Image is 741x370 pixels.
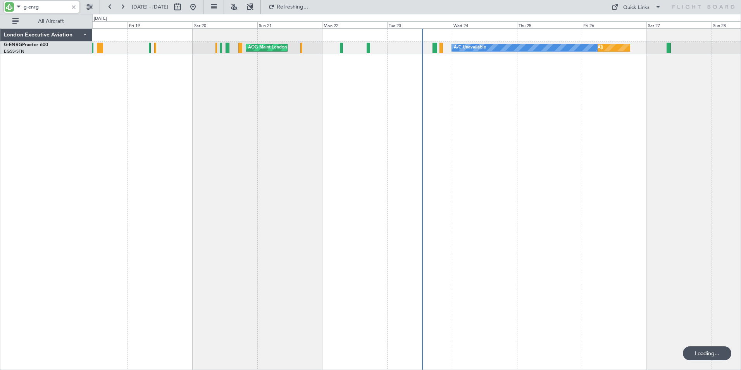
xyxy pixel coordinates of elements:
[4,48,24,54] a: EGSS/STN
[257,21,322,28] div: Sun 21
[94,16,107,22] div: [DATE]
[132,3,168,10] span: [DATE] - [DATE]
[265,1,311,13] button: Refreshing...
[683,346,731,360] div: Loading...
[24,1,68,13] input: A/C (Reg. or Type)
[128,21,192,28] div: Fri 19
[63,21,128,28] div: Thu 18
[454,42,486,54] div: A/C Unavailable
[9,15,84,28] button: All Aircraft
[4,43,22,47] span: G-ENRG
[322,21,387,28] div: Mon 22
[646,21,711,28] div: Sat 27
[452,21,517,28] div: Wed 24
[4,43,48,47] a: G-ENRGPraetor 600
[248,42,335,54] div: AOG Maint London ([GEOGRAPHIC_DATA])
[193,21,257,28] div: Sat 20
[387,21,452,28] div: Tue 23
[608,1,665,13] button: Quick Links
[20,19,82,24] span: All Aircraft
[623,4,650,12] div: Quick Links
[517,21,582,28] div: Thu 25
[582,21,646,28] div: Fri 26
[276,4,309,10] span: Refreshing...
